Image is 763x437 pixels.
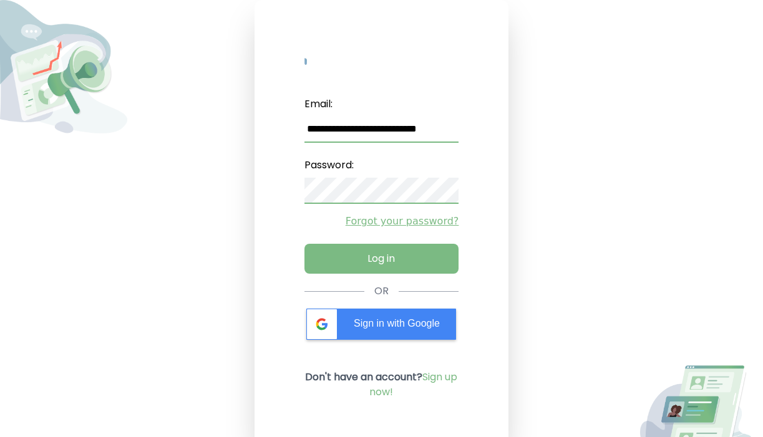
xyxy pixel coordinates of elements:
[369,370,457,399] a: Sign up now!
[354,318,440,329] span: Sign in with Google
[306,309,456,340] div: Sign in with Google
[304,214,459,229] a: Forgot your password?
[304,244,459,274] button: Log in
[304,370,459,400] p: Don't have an account?
[304,50,459,72] img: My Influency
[304,92,459,117] label: Email:
[374,284,389,299] div: OR
[304,153,459,178] label: Password:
